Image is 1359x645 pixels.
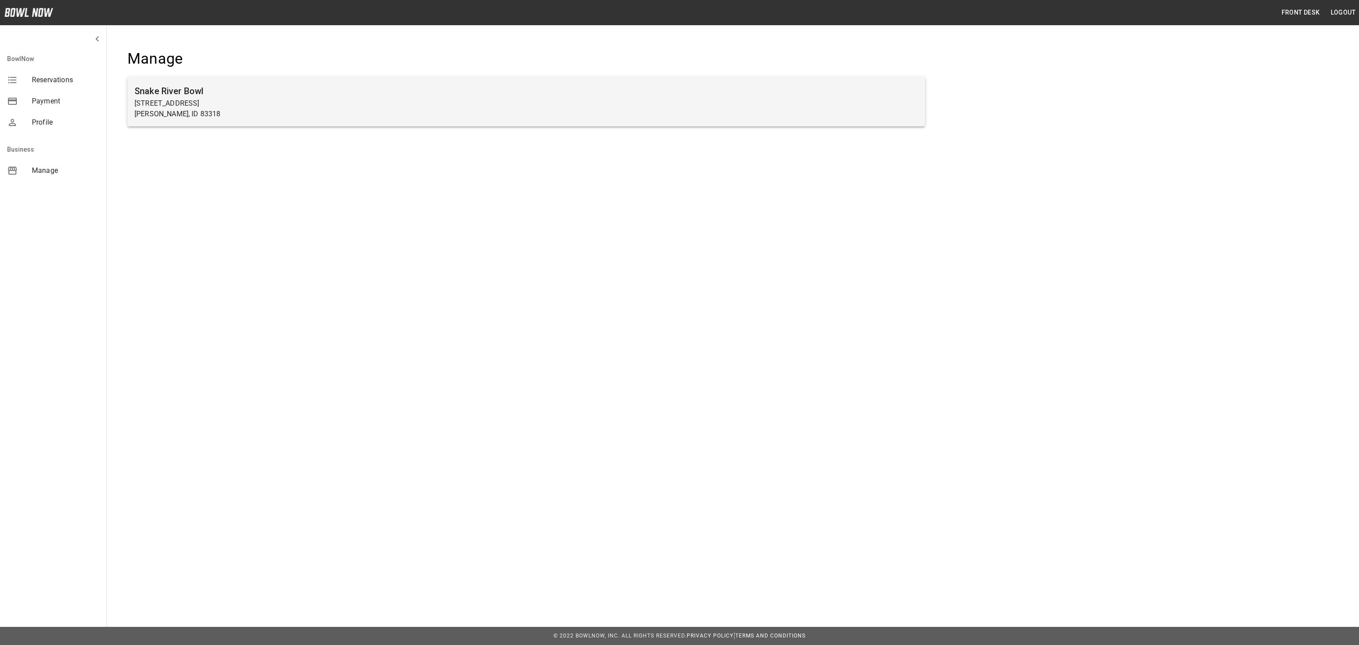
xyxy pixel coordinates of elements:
[553,633,687,639] span: © 2022 BowlNow, Inc. All Rights Reserved.
[32,96,99,107] span: Payment
[735,633,806,639] a: Terms and Conditions
[134,98,918,109] p: [STREET_ADDRESS]
[1278,4,1324,21] button: Front Desk
[127,50,925,68] h4: Manage
[32,117,99,128] span: Profile
[4,8,53,17] img: logo
[32,165,99,176] span: Manage
[687,633,733,639] a: Privacy Policy
[134,109,918,119] p: [PERSON_NAME], ID 83318
[134,84,918,98] h6: Snake River Bowl
[1327,4,1359,21] button: Logout
[32,75,99,85] span: Reservations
